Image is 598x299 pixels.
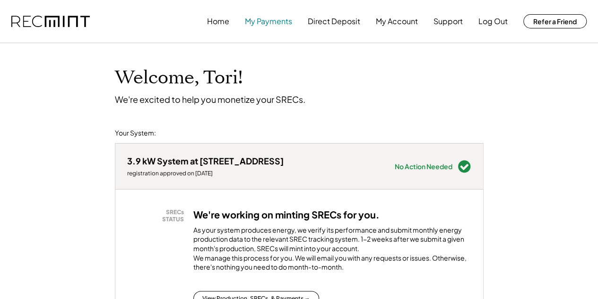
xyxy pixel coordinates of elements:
[376,12,418,31] button: My Account
[245,12,292,31] button: My Payments
[193,226,471,277] div: As your system produces energy, we verify its performance and submit monthly energy production da...
[11,16,90,27] img: recmint-logotype%403x.png
[127,155,284,166] div: 3.9 kW System at [STREET_ADDRESS]
[115,94,305,105] div: We're excited to help you monetize your SRECs.
[395,163,452,170] div: No Action Needed
[308,12,360,31] button: Direct Deposit
[207,12,229,31] button: Home
[115,128,156,138] div: Your System:
[193,208,380,221] h3: We're working on minting SRECs for you.
[433,12,463,31] button: Support
[523,14,587,28] button: Refer a Friend
[132,208,184,223] div: SRECs STATUS
[115,67,243,89] h1: Welcome, Tori!
[478,12,508,31] button: Log Out
[127,170,284,177] div: registration approved on [DATE]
